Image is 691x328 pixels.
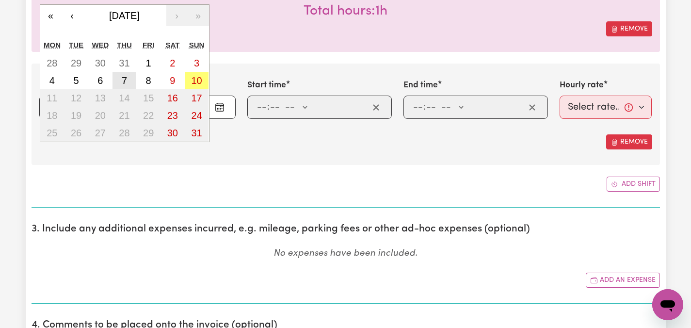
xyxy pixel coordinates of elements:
input: -- [270,100,280,115]
abbr: August 14, 2025 [119,93,129,103]
abbr: August 30, 2025 [167,128,178,138]
button: › [166,5,188,26]
button: August 26, 2025 [64,124,88,142]
button: Enter the date of care work [212,100,227,115]
span: [DATE] [109,10,140,21]
label: End time [403,79,438,92]
button: August 30, 2025 [161,124,185,142]
button: August 13, 2025 [88,89,112,107]
button: August 10, 2025 [185,72,209,89]
abbr: August 24, 2025 [191,110,202,121]
abbr: Monday [44,41,61,49]
abbr: August 22, 2025 [143,110,154,121]
button: August 23, 2025 [161,107,185,124]
button: July 29, 2025 [64,54,88,72]
button: July 28, 2025 [40,54,64,72]
abbr: August 20, 2025 [95,110,106,121]
button: August 25, 2025 [40,124,64,142]
button: August 11, 2025 [40,89,64,107]
abbr: August 11, 2025 [47,93,57,103]
abbr: August 12, 2025 [71,93,81,103]
button: July 31, 2025 [112,54,137,72]
button: August 18, 2025 [40,107,64,124]
input: -- [413,100,423,115]
button: August 14, 2025 [112,89,137,107]
abbr: Friday [143,41,154,49]
abbr: Thursday [117,41,132,49]
abbr: August 7, 2025 [122,75,127,86]
abbr: August 6, 2025 [97,75,103,86]
span: : [267,102,270,113]
abbr: Sunday [189,41,205,49]
button: » [188,5,209,26]
abbr: August 16, 2025 [167,93,178,103]
abbr: August 13, 2025 [95,93,106,103]
abbr: August 19, 2025 [71,110,81,121]
button: August 12, 2025 [64,89,88,107]
abbr: August 4, 2025 [49,75,55,86]
button: Remove this shift [606,21,652,36]
button: August 31, 2025 [185,124,209,142]
iframe: Button to launch messaging window [652,289,683,320]
input: -- [426,100,436,115]
abbr: July 30, 2025 [95,58,106,68]
button: [DATE] [83,5,166,26]
abbr: August 1, 2025 [146,58,151,68]
button: August 2, 2025 [161,54,185,72]
button: August 28, 2025 [112,124,137,142]
button: August 22, 2025 [136,107,161,124]
button: August 7, 2025 [112,72,137,89]
span: : [423,102,426,113]
abbr: August 21, 2025 [119,110,129,121]
abbr: Saturday [165,41,179,49]
button: August 17, 2025 [185,89,209,107]
abbr: Tuesday [69,41,83,49]
abbr: August 27, 2025 [95,128,106,138]
button: August 9, 2025 [161,72,185,89]
button: August 15, 2025 [136,89,161,107]
abbr: July 28, 2025 [47,58,57,68]
button: Add another expense [586,273,660,288]
button: August 20, 2025 [88,107,112,124]
button: August 3, 2025 [185,54,209,72]
button: August 24, 2025 [185,107,209,124]
button: August 19, 2025 [64,107,88,124]
input: -- [257,100,267,115]
abbr: August 28, 2025 [119,128,129,138]
button: August 4, 2025 [40,72,64,89]
button: « [40,5,62,26]
button: August 5, 2025 [64,72,88,89]
abbr: August 8, 2025 [146,75,151,86]
abbr: August 25, 2025 [47,128,57,138]
abbr: August 26, 2025 [71,128,81,138]
abbr: July 29, 2025 [71,58,81,68]
abbr: Wednesday [92,41,109,49]
abbr: August 18, 2025 [47,110,57,121]
abbr: August 15, 2025 [143,93,154,103]
button: Remove this shift [606,134,652,149]
label: Start time [247,79,286,92]
button: August 21, 2025 [112,107,137,124]
button: August 6, 2025 [88,72,112,89]
abbr: July 31, 2025 [119,58,129,68]
abbr: August 23, 2025 [167,110,178,121]
abbr: August 17, 2025 [191,93,202,103]
label: Date of care work [39,79,110,92]
abbr: August 5, 2025 [73,75,79,86]
button: August 29, 2025 [136,124,161,142]
abbr: August 2, 2025 [170,58,175,68]
abbr: August 10, 2025 [191,75,202,86]
abbr: August 31, 2025 [191,128,202,138]
button: August 16, 2025 [161,89,185,107]
button: Add another shift [607,177,660,192]
h2: 3. Include any additional expenses incurred, e.g. mileage, parking fees or other ad-hoc expenses ... [32,223,660,235]
button: ‹ [62,5,83,26]
button: July 30, 2025 [88,54,112,72]
label: Hourly rate [560,79,604,92]
abbr: August 9, 2025 [170,75,175,86]
button: August 27, 2025 [88,124,112,142]
span: Total hours worked: 1 hour [304,4,387,18]
button: August 1, 2025 [136,54,161,72]
abbr: August 29, 2025 [143,128,154,138]
abbr: August 3, 2025 [194,58,199,68]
